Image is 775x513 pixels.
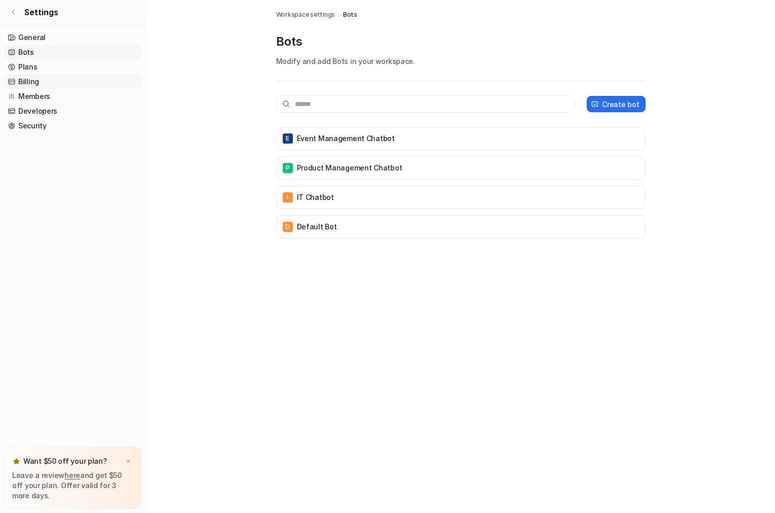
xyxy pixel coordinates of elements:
button: Create bot [587,96,645,112]
a: Plans [4,60,142,74]
p: IT Chatbot [297,192,334,202]
img: x [125,458,131,465]
img: star [12,457,20,465]
span: E [283,133,293,144]
p: Product Management Chatbot [297,163,402,173]
a: Billing [4,75,142,89]
a: here [64,471,80,480]
a: General [4,30,142,45]
p: Event Management Chatbot [297,133,395,144]
p: Leave a review and get $50 off your plan. Offer valid for 3 more days. [12,470,133,501]
a: Developers [4,104,142,118]
span: / [338,10,340,19]
p: Want $50 off your plan? [23,456,107,466]
a: Security [4,119,142,133]
p: Create bot [602,99,639,110]
p: Bots [276,33,646,50]
p: Modify and add Bots in your workspace. [276,56,646,66]
a: Bots [4,45,142,59]
img: create [591,100,599,108]
span: D [283,222,293,232]
span: Settings [24,6,58,18]
a: Workspace settings [276,10,335,19]
p: Default Bot [297,222,337,232]
span: P [283,163,293,173]
a: Members [4,89,142,104]
span: I [283,192,293,202]
a: Bots [343,10,357,19]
